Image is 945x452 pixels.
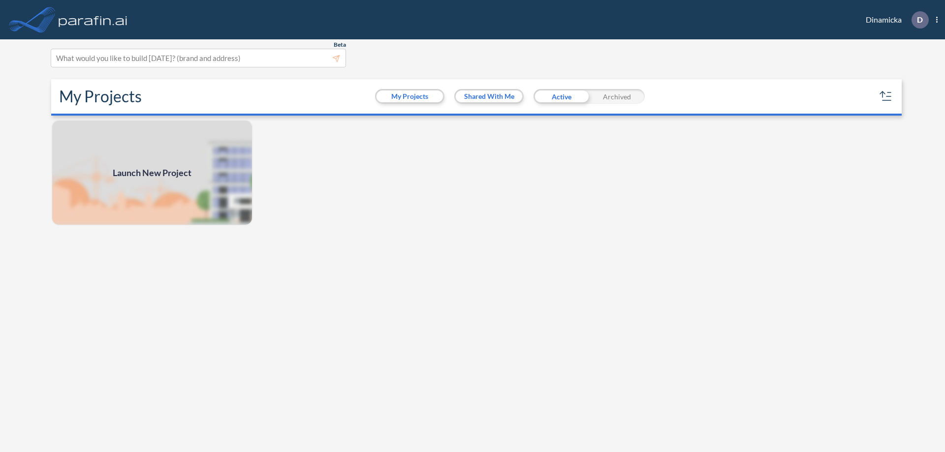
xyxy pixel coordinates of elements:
[377,90,443,102] button: My Projects
[534,89,589,104] div: Active
[51,120,253,226] a: Launch New Project
[878,89,894,104] button: sort
[51,120,253,226] img: add
[113,166,191,180] span: Launch New Project
[456,90,522,102] button: Shared With Me
[917,15,923,24] p: D
[589,89,645,104] div: Archived
[57,10,129,30] img: logo
[334,41,346,49] span: Beta
[59,87,142,106] h2: My Projects
[851,11,938,29] div: Dinamicka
